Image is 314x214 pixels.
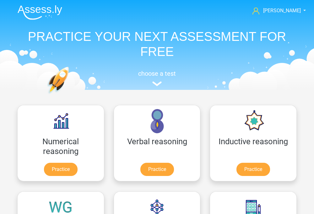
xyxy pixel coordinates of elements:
a: Practice [140,163,174,176]
a: Practice [44,163,78,176]
img: assessment [152,81,162,86]
img: Assessly [18,5,62,20]
a: [PERSON_NAME] [250,7,301,14]
a: Practice [236,163,270,176]
h1: PRACTICE YOUR NEXT ASSESSMENT FOR FREE [13,29,301,59]
span: [PERSON_NAME] [263,8,301,14]
h5: choose a test [13,70,301,77]
img: practice [47,67,93,123]
a: choose a test [13,70,301,86]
